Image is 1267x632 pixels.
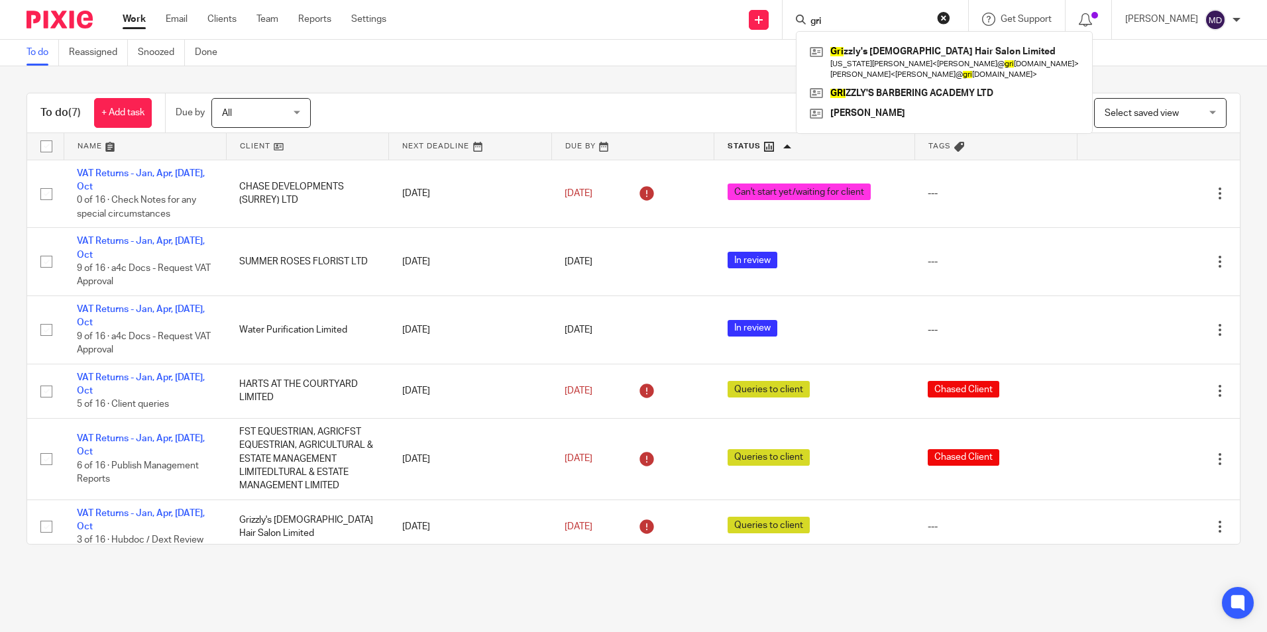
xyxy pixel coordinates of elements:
[565,257,592,266] span: [DATE]
[928,449,999,466] span: Chased Client
[226,160,388,228] td: CHASE DEVELOPMENTS (SURREY) LTD
[565,325,592,335] span: [DATE]
[256,13,278,26] a: Team
[94,98,152,128] a: + Add task
[77,373,205,395] a: VAT Returns - Jan, Apr, [DATE], Oct
[389,160,551,228] td: [DATE]
[351,13,386,26] a: Settings
[928,323,1064,337] div: ---
[207,13,237,26] a: Clients
[27,40,59,66] a: To do
[565,454,592,464] span: [DATE]
[928,142,951,150] span: Tags
[77,434,205,456] a: VAT Returns - Jan, Apr, [DATE], Oct
[728,252,777,268] span: In review
[166,13,188,26] a: Email
[77,332,211,355] span: 9 of 16 · a4c Docs - Request VAT Approval
[389,228,551,296] td: [DATE]
[928,187,1064,200] div: ---
[77,536,203,545] span: 3 of 16 · Hubdoc / Dext Review
[1205,9,1226,30] img: svg%3E
[222,109,232,118] span: All
[565,189,592,198] span: [DATE]
[728,517,810,533] span: Queries to client
[77,264,211,287] span: 9 of 16 · a4c Docs - Request VAT Approval
[77,195,196,219] span: 0 of 16 · Check Notes for any special circumstances
[298,13,331,26] a: Reports
[728,320,777,337] span: In review
[226,228,388,296] td: SUMMER ROSES FLORIST LTD
[226,296,388,364] td: Water Purification Limited
[809,16,928,28] input: Search
[77,237,205,259] a: VAT Returns - Jan, Apr, [DATE], Oct
[27,11,93,28] img: Pixie
[69,40,128,66] a: Reassigned
[226,500,388,554] td: Grizzly's [DEMOGRAPHIC_DATA] Hair Salon Limited
[176,106,205,119] p: Due by
[389,364,551,418] td: [DATE]
[68,107,81,118] span: (7)
[389,500,551,554] td: [DATE]
[728,449,810,466] span: Queries to client
[728,184,871,200] span: Can't start yet/waiting for client
[389,296,551,364] td: [DATE]
[138,40,185,66] a: Snoozed
[77,400,169,409] span: 5 of 16 · Client queries
[195,40,227,66] a: Done
[928,381,999,397] span: Chased Client
[123,13,146,26] a: Work
[928,255,1064,268] div: ---
[565,522,592,531] span: [DATE]
[40,106,81,120] h1: To do
[77,169,205,191] a: VAT Returns - Jan, Apr, [DATE], Oct
[565,386,592,395] span: [DATE]
[226,419,388,500] td: FST EQUESTRIAN, AGRICFST EQUESTRIAN, AGRICULTURAL & ESTATE MANAGEMENT LIMITEDLTURAL & ESTATE MANA...
[77,509,205,531] a: VAT Returns - Jan, Apr, [DATE], Oct
[1105,109,1179,118] span: Select saved view
[389,419,551,500] td: [DATE]
[1125,13,1198,26] p: [PERSON_NAME]
[937,11,950,25] button: Clear
[226,364,388,418] td: HARTS AT THE COURTYARD LIMITED
[928,520,1064,533] div: ---
[77,305,205,327] a: VAT Returns - Jan, Apr, [DATE], Oct
[1001,15,1052,24] span: Get Support
[77,461,199,484] span: 6 of 16 · Publish Management Reports
[728,381,810,397] span: Queries to client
